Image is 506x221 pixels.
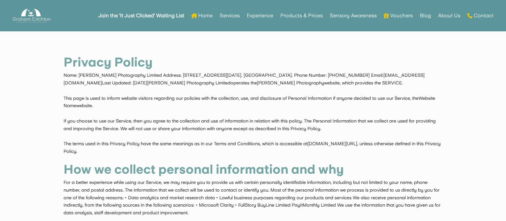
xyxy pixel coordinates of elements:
[438,3,460,28] a: About Us
[384,3,413,28] a: Vouchers
[330,3,377,28] a: Sensory Awareness
[420,3,431,28] a: Blog
[257,80,324,85] span: [PERSON_NAME] Photography
[64,163,443,179] h2: How we collect personal information and why
[98,13,184,18] strong: Join the ‘It Just Clicked’ Waiting List
[13,7,50,25] img: Graham Crichton Photography Logo
[280,3,323,28] a: Products & Prices
[147,80,230,85] span: [PERSON_NAME] Photography Limited
[220,3,240,28] a: Services
[307,141,357,146] span: [DOMAIN_NAME][URL]
[98,3,184,28] a: Join the ‘It Just Clicked’ Waiting List
[64,56,443,72] h2: Privacy Policy
[247,3,273,28] a: Experience
[191,3,213,28] a: Home
[467,3,493,28] a: Contact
